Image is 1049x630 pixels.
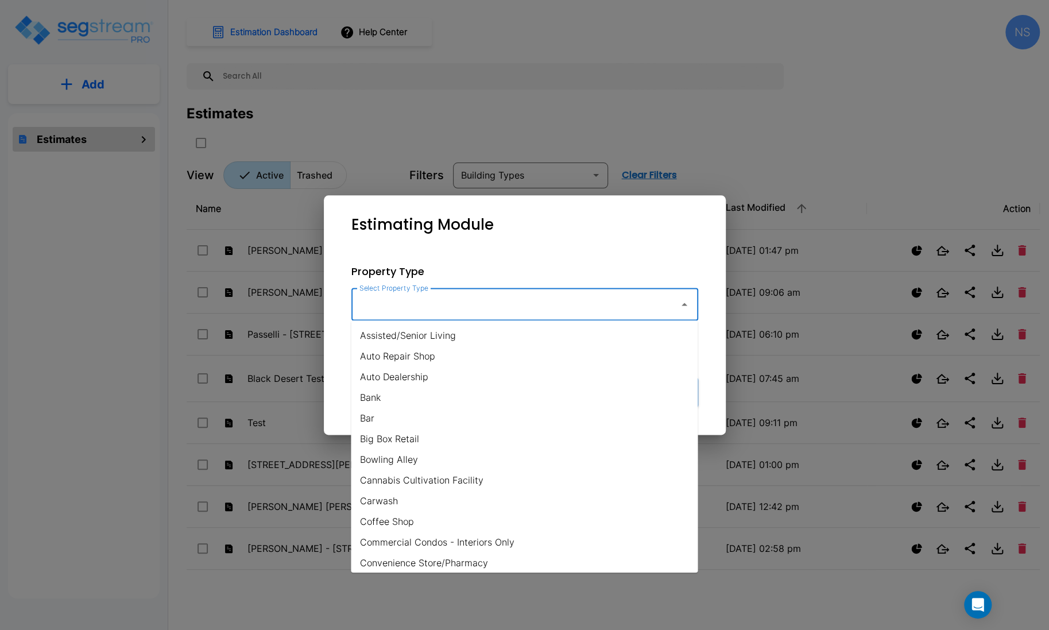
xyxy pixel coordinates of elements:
li: Bank [351,387,698,408]
div: Open Intercom Messenger [964,591,992,619]
li: Carwash [351,490,698,511]
li: Auto Dealership [351,366,698,387]
p: Property Type [351,264,698,279]
li: Cannabis Cultivation Facility [351,470,698,490]
li: Coffee Shop [351,511,698,532]
li: Big Box Retail [351,428,698,449]
li: Commercial Condos - Interiors Only [351,532,698,552]
label: Select Property Type [359,283,428,293]
li: Assisted/Senior Living [351,325,698,346]
li: Bowling Alley [351,449,698,470]
p: Estimating Module [351,214,494,236]
li: Auto Repair Shop [351,346,698,366]
li: Bar [351,408,698,428]
li: Convenience Store/Pharmacy [351,552,698,573]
